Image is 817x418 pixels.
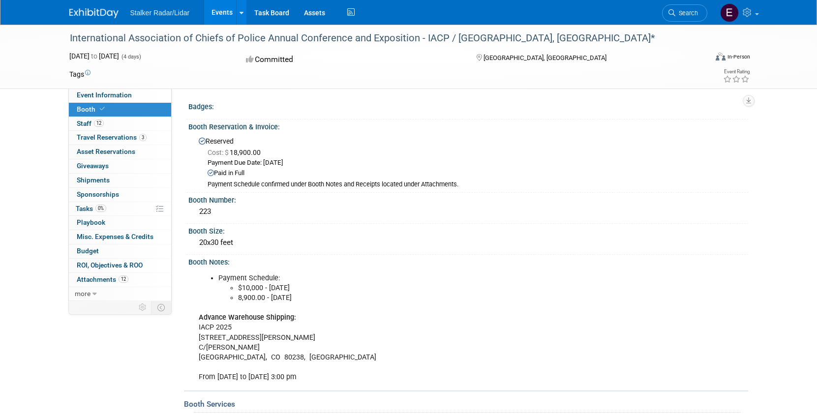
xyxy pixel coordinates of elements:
[716,53,726,60] img: Format-Inperson.png
[188,255,748,267] div: Booth Notes:
[69,159,171,173] a: Giveaways
[69,259,171,272] a: ROI, Objectives & ROO
[720,3,739,22] img: Ember Wildwood
[77,247,99,255] span: Budget
[208,169,741,178] div: Paid in Full
[75,290,91,298] span: more
[69,230,171,244] a: Misc. Expenses & Credits
[90,52,99,60] span: to
[151,301,171,314] td: Toggle Event Tabs
[77,176,110,184] span: Shipments
[69,202,171,216] a: Tasks0%
[130,9,190,17] span: Stalker Radar/Lidar
[95,205,106,212] span: 0%
[69,117,171,131] a: Staff12
[69,145,171,159] a: Asset Reservations
[69,52,119,60] span: [DATE] [DATE]
[69,287,171,301] a: more
[208,149,265,156] span: 18,900.00
[69,174,171,187] a: Shipments
[77,105,107,113] span: Booth
[139,134,147,141] span: 3
[199,313,296,322] b: Advance Warehouse Shipping:
[723,69,750,74] div: Event Rating
[188,99,748,112] div: Badges:
[66,30,693,47] div: International Association of Chiefs of Police Annual Conference and Exposition - IACP / [GEOGRAPH...
[76,205,106,212] span: Tasks
[243,51,460,68] div: Committed
[196,204,741,219] div: 223
[196,134,741,189] div: Reserved
[484,54,606,61] span: [GEOGRAPHIC_DATA], [GEOGRAPHIC_DATA]
[238,283,633,293] li: $10,000 - [DATE]
[192,269,639,387] div: IACP 2025 [STREET_ADDRESS][PERSON_NAME] C/[PERSON_NAME] [GEOGRAPHIC_DATA], CO 80238, [GEOGRAPHIC_...
[77,275,128,283] span: Attachments
[208,149,230,156] span: Cost: $
[121,54,141,60] span: (4 days)
[77,218,105,226] span: Playbook
[69,69,91,79] td: Tags
[188,119,748,132] div: Booth Reservation & Invoice:
[100,106,105,112] i: Booth reservation complete
[77,91,132,99] span: Event Information
[69,8,119,18] img: ExhibitDay
[218,273,633,303] li: Payment Schedule:
[77,133,147,141] span: Travel Reservations
[77,233,153,240] span: Misc. Expenses & Credits
[94,119,104,127] span: 12
[77,148,135,155] span: Asset Reservations
[69,216,171,230] a: Playbook
[238,293,633,303] li: 8,900.00 - [DATE]
[69,131,171,145] a: Travel Reservations3
[77,162,109,170] span: Giveaways
[134,301,151,314] td: Personalize Event Tab Strip
[77,261,143,269] span: ROI, Objectives & ROO
[69,89,171,102] a: Event Information
[727,53,750,60] div: In-Person
[69,188,171,202] a: Sponsorships
[662,4,707,22] a: Search
[649,51,751,66] div: Event Format
[675,9,698,17] span: Search
[69,103,171,117] a: Booth
[184,399,748,410] div: Booth Services
[208,180,741,189] div: Payment Schedule confirmed under Booth Notes and Receipts located under Attachments.
[119,275,128,283] span: 12
[196,235,741,250] div: 20x30 feet
[77,119,104,127] span: Staff
[208,158,741,168] div: Payment Due Date: [DATE]
[188,224,748,236] div: Booth Size:
[69,244,171,258] a: Budget
[77,190,119,198] span: Sponsorships
[188,193,748,205] div: Booth Number:
[69,273,171,287] a: Attachments12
